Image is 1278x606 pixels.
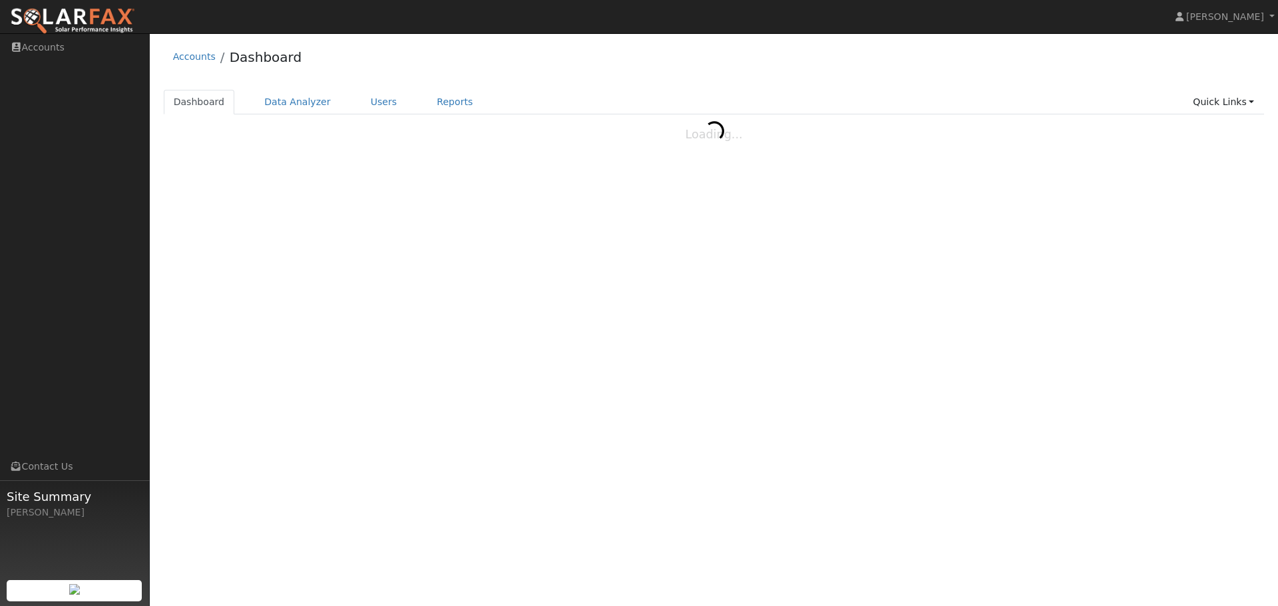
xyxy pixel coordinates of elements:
span: Site Summary [7,488,142,506]
div: [PERSON_NAME] [7,506,142,520]
a: Reports [427,90,483,114]
a: Dashboard [164,90,235,114]
a: Data Analyzer [254,90,341,114]
a: Dashboard [230,49,302,65]
img: retrieve [69,584,80,595]
a: Accounts [173,51,216,62]
a: Quick Links [1183,90,1264,114]
img: SolarFax [10,7,135,35]
span: [PERSON_NAME] [1186,11,1264,22]
a: Users [361,90,407,114]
